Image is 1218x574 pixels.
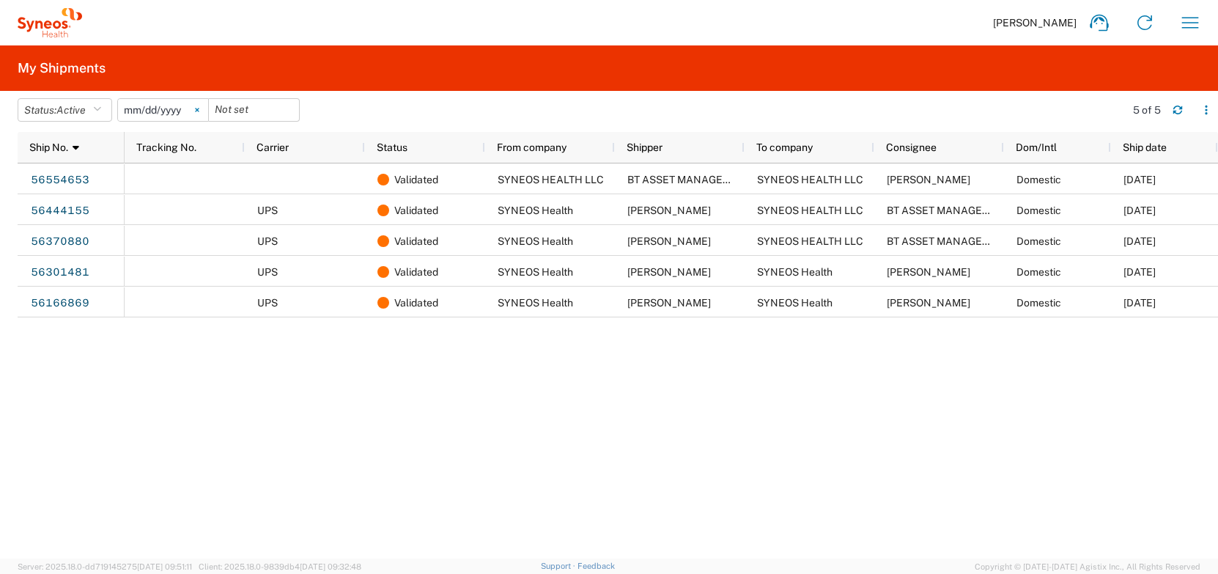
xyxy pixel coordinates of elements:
span: SYNEOS Health [498,297,573,309]
span: Active [56,104,86,116]
span: Shipper [627,141,662,153]
span: 07/25/2025 [1123,266,1156,278]
span: SYNEOS Health [757,297,833,309]
span: Gayathri Subramanian [627,297,711,309]
span: Copyright © [DATE]-[DATE] Agistix Inc., All Rights Reserved [975,560,1200,573]
span: Carl Sumpter [887,266,970,278]
span: Ship date [1123,141,1167,153]
span: Yemii Teshome [887,174,970,185]
div: 5 of 5 [1133,103,1161,117]
span: SYNEOS Health [498,266,573,278]
h2: My Shipments [18,59,106,77]
a: Feedback [577,562,615,570]
a: 56166869 [30,292,90,315]
span: 07/11/2025 [1123,297,1156,309]
span: UPS [257,235,278,247]
span: BT ASSET MANAGEMENT [887,205,1011,216]
a: 56444155 [30,199,90,223]
input: Not set [209,99,299,121]
span: Domestic [1016,266,1061,278]
span: BT ASSET MANAGEMENT [627,174,752,185]
span: 08/06/2025 [1123,235,1156,247]
a: 56370880 [30,230,90,254]
span: Client: 2025.18.0-9839db4 [199,562,361,571]
span: Validated [394,164,438,195]
span: SYNEOS HEALTH LLC [498,174,604,185]
span: Server: 2025.18.0-dd719145275 [18,562,192,571]
span: 08/08/2025 [1123,205,1156,216]
span: Ta'Rhonda Savage [627,266,711,278]
button: Status:Active [18,98,112,122]
span: Ship No. [29,141,68,153]
span: Domestic [1016,174,1061,185]
a: 56554653 [30,169,90,192]
span: Carrier [256,141,289,153]
a: 56301481 [30,261,90,284]
span: Domestic [1016,205,1061,216]
span: SYNEOS Health [498,235,573,247]
span: Eric Suen [627,235,711,247]
span: SYNEOS Health [757,266,833,278]
input: Not set [118,99,208,121]
span: Validated [394,226,438,257]
span: Validated [394,257,438,287]
span: SYNEOS HEALTH LLC [757,235,863,247]
span: Consignee [886,141,937,153]
span: Dom/Intl [1016,141,1057,153]
span: SYNEOS HEALTH LLC [757,205,863,216]
span: From company [497,141,566,153]
span: UPS [257,205,278,216]
span: UPS [257,297,278,309]
span: Domestic [1016,235,1061,247]
span: 08/27/2025 [1123,174,1156,185]
span: [DATE] 09:51:11 [137,562,192,571]
span: BT ASSET MANAGEMENT [887,235,1011,247]
span: [DATE] 09:32:48 [300,562,361,571]
span: Domestic [1016,297,1061,309]
span: SYNEOS Health [498,205,573,216]
span: UPS [257,266,278,278]
a: Support [541,562,577,570]
span: Validated [394,195,438,226]
span: SYNEOS HEALTH LLC [757,174,863,185]
span: Mia Johnson [627,205,711,216]
span: [PERSON_NAME] [993,16,1077,29]
span: Tracking No. [136,141,196,153]
span: Status [377,141,407,153]
span: Carl Sumpter [887,297,970,309]
span: Validated [394,287,438,318]
span: To company [756,141,813,153]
